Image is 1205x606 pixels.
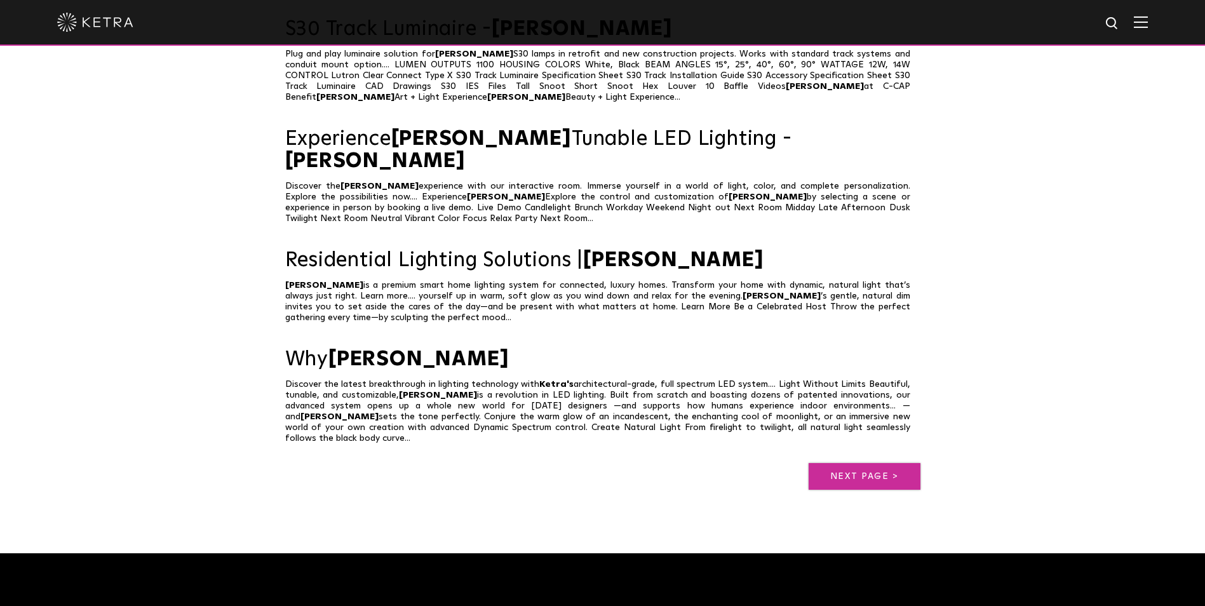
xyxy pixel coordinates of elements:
span: [PERSON_NAME] [743,292,821,300]
span: [PERSON_NAME] [340,182,419,191]
span: [PERSON_NAME] [300,412,379,421]
p: Discover the latest breakthrough in lighting technology with architectural-grade, full spectrum L... [285,379,920,444]
span: [PERSON_NAME] [316,93,394,102]
span: [PERSON_NAME] [583,250,764,271]
p: Plug and play luminaire solution for S30 lamps in retrofit and new construction projects. Works w... [285,49,920,103]
span: [PERSON_NAME] [399,391,477,400]
p: is a premium smart home lighting system for connected, luxury homes. Transform your home with dyn... [285,280,920,323]
span: [PERSON_NAME] [285,281,363,290]
a: Residential Lighting Solutions |[PERSON_NAME] [285,250,920,272]
img: ketra-logo-2019-white [57,13,133,32]
span: [PERSON_NAME] [729,192,807,201]
a: Next page > [809,463,920,490]
p: Discover the experience with our interactive room. Immerse yourself in a world of light, color, a... [285,181,920,224]
span: [PERSON_NAME] [435,50,513,58]
img: search icon [1105,16,1121,32]
span: [PERSON_NAME] [285,151,466,172]
span: [PERSON_NAME] [786,82,864,91]
img: Hamburger%20Nav.svg [1134,16,1148,28]
span: [PERSON_NAME] [391,129,572,149]
span: Ketra's [539,380,574,389]
a: Why[PERSON_NAME] [285,349,920,371]
span: [PERSON_NAME] [328,349,509,370]
span: [PERSON_NAME] [467,192,545,201]
a: Experience[PERSON_NAME]Tunable LED Lighting -[PERSON_NAME] [285,128,920,173]
span: [PERSON_NAME] [487,93,565,102]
